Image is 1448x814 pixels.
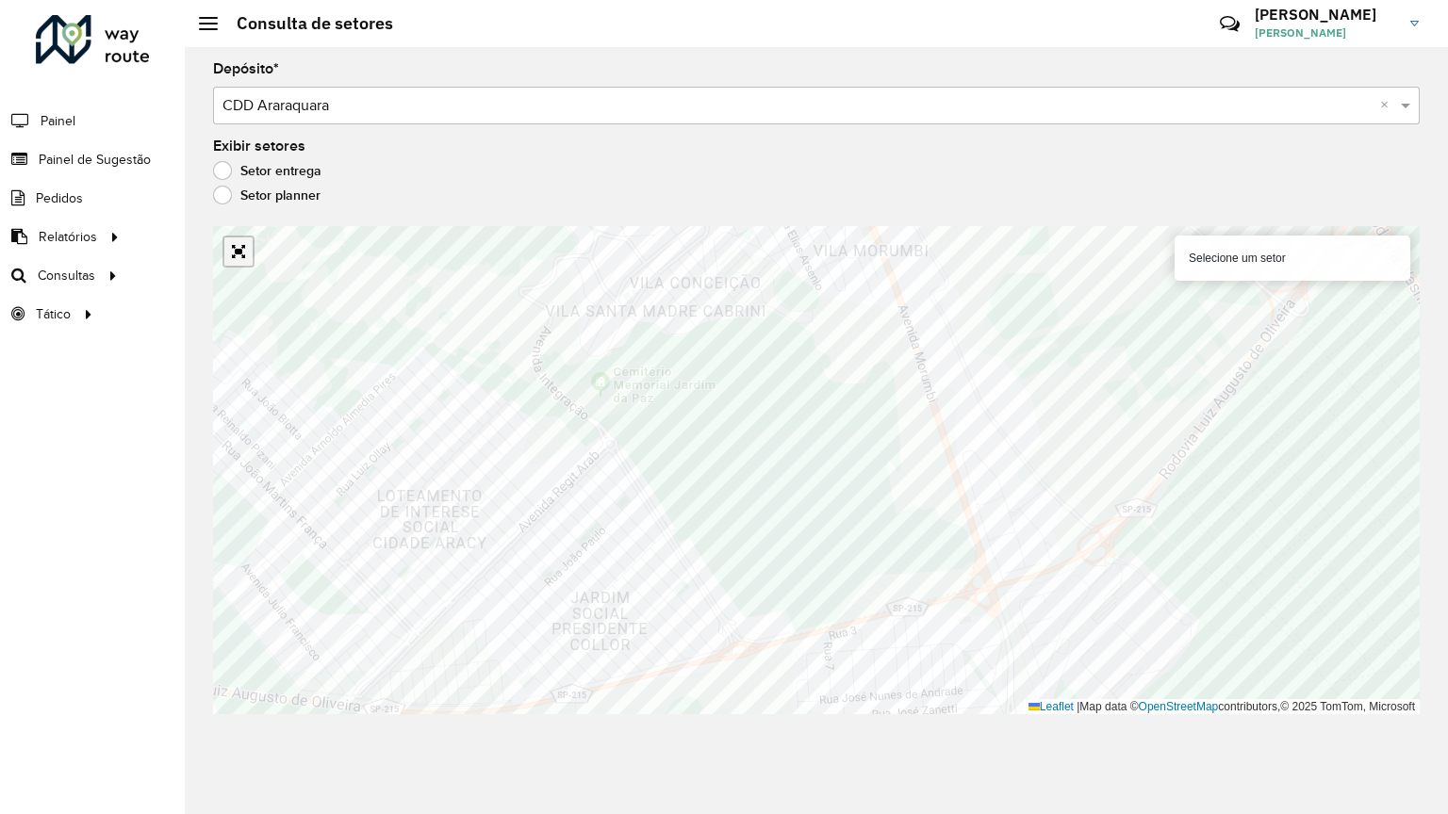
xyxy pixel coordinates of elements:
[36,188,83,208] span: Pedidos
[39,227,97,247] span: Relatórios
[1209,4,1250,44] a: Contato Rápido
[1255,6,1396,24] h3: [PERSON_NAME]
[218,13,393,34] h2: Consulta de setores
[1028,700,1074,713] a: Leaflet
[213,135,305,157] label: Exibir setores
[1255,24,1396,41] span: [PERSON_NAME]
[1139,700,1219,713] a: OpenStreetMap
[1175,236,1410,281] div: Selecione um setor
[1077,700,1079,713] span: |
[213,186,321,204] label: Setor planner
[1380,94,1396,117] span: Clear all
[213,161,321,180] label: Setor entrega
[1024,699,1420,715] div: Map data © contributors,© 2025 TomTom, Microsoft
[36,304,71,324] span: Tático
[224,237,253,266] a: Abrir mapa em tela cheia
[38,266,95,285] span: Consultas
[213,57,279,80] label: Depósito
[41,111,75,131] span: Painel
[39,150,151,170] span: Painel de Sugestão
